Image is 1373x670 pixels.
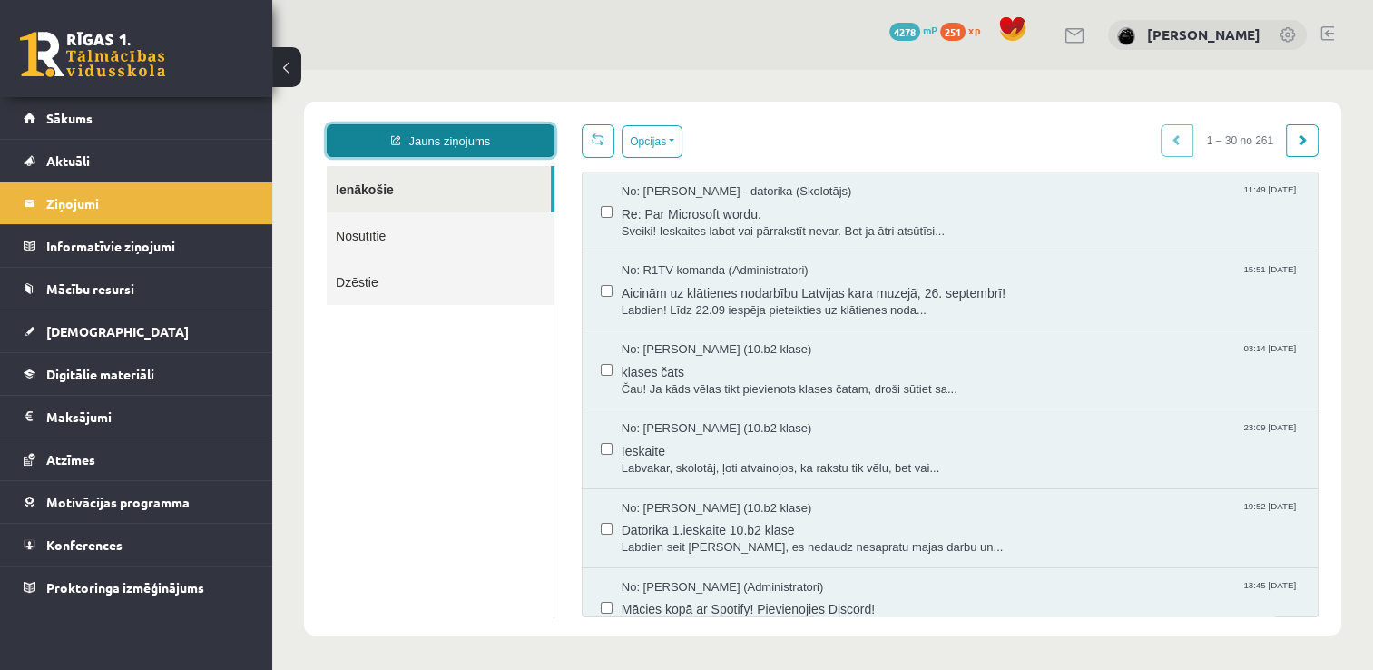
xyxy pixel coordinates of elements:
[349,192,536,210] span: No: R1TV komanda (Administratori)
[967,192,1027,206] span: 15:51 [DATE]
[349,350,1027,407] a: No: [PERSON_NAME] (10.b2 klase) 23:09 [DATE] Ieskaite Labvakar, skolotāj, ļoti atvainojos, ka rak...
[1117,27,1135,45] img: Anete Titāne
[967,271,1027,285] span: 03:14 [DATE]
[54,54,282,87] a: Jauns ziņojums
[24,310,250,352] a: [DEMOGRAPHIC_DATA]
[24,182,250,224] a: Ziņojumi
[24,268,250,310] a: Mācību resursi
[46,225,250,267] legend: Informatīvie ziņojumi
[46,537,123,553] span: Konferences
[349,271,540,289] span: No: [PERSON_NAME] (10.b2 klase)
[24,225,250,267] a: Informatīvie ziņojumi
[24,353,250,395] a: Digitālie materiāli
[349,210,1027,232] span: Aicinām uz klātienes nodarbību Latvijas kara muzejā, 26. septembrī!
[349,430,540,448] span: No: [PERSON_NAME] (10.b2 klase)
[20,32,165,77] a: Rīgas 1. Tālmācības vidusskola
[46,323,189,340] span: [DEMOGRAPHIC_DATA]
[1147,25,1260,44] a: [PERSON_NAME]
[349,311,1027,329] span: Čau! Ja kāds vēlas tikt pievienots klases čatam, droši sūtiet sa...
[54,96,279,143] a: Ienākošie
[889,23,937,37] a: 4278 mP
[349,526,1027,548] span: Mācies kopā ar Spotify! Pievienojies Discord!
[349,271,1027,328] a: No: [PERSON_NAME] (10.b2 klase) 03:14 [DATE] klases čats Čau! Ja kāds vēlas tikt pievienots klase...
[54,143,281,189] a: Nosūtītie
[349,192,1027,249] a: No: R1TV komanda (Administratori) 15:51 [DATE] Aicinām uz klātienes nodarbību Latvijas kara muzej...
[349,289,1027,311] span: klases čats
[24,140,250,182] a: Aktuāli
[967,113,1027,127] span: 11:49 [DATE]
[349,232,1027,250] span: Labdien! Līdz 22.09 iespēja pieteikties uz klātienes noda...
[967,509,1027,523] span: 13:45 [DATE]
[349,430,1027,487] a: No: [PERSON_NAME] (10.b2 klase) 19:52 [DATE] Datorika 1.ieskaite 10.b2 klase Labdien seit [PERSON...
[24,524,250,566] a: Konferences
[46,579,204,596] span: Proktoringa izmēģinājums
[24,567,250,608] a: Proktoringa izmēģinājums
[54,189,281,235] a: Dzēstie
[24,438,250,480] a: Atzīmes
[349,55,410,88] button: Opcijas
[349,113,1027,170] a: No: [PERSON_NAME] - datorika (Skolotājs) 11:49 [DATE] Re: Par Microsoft wordu. Sveiki! Ieskaites ...
[46,182,250,224] legend: Ziņojumi
[349,509,1027,566] a: No: [PERSON_NAME] (Administratori) 13:45 [DATE] Mācies kopā ar Spotify! Pievienojies Discord!
[24,396,250,438] a: Maksājumi
[349,350,540,368] span: No: [PERSON_NAME] (10.b2 klase)
[889,23,920,41] span: 4278
[349,368,1027,390] span: Ieskaite
[349,131,1027,153] span: Re: Par Microsoft wordu.
[968,23,980,37] span: xp
[46,281,134,297] span: Mācību resursi
[349,447,1027,469] span: Datorika 1.ieskaite 10.b2 klase
[967,350,1027,364] span: 23:09 [DATE]
[24,481,250,523] a: Motivācijas programma
[24,97,250,139] a: Sākums
[940,23,966,41] span: 251
[349,390,1027,408] span: Labvakar, skolotāj, ļoti atvainojos, ka rakstu tik vēlu, bet vai...
[46,110,93,126] span: Sākums
[921,54,1015,87] span: 1 – 30 no 261
[349,469,1027,487] span: Labdien seit [PERSON_NAME], es nedaudz nesapratu majas darbu un...
[923,23,937,37] span: mP
[46,494,190,510] span: Motivācijas programma
[46,451,95,468] span: Atzīmes
[349,509,552,527] span: No: [PERSON_NAME] (Administratori)
[46,366,154,382] span: Digitālie materiāli
[349,153,1027,171] span: Sveiki! Ieskaites labot vai pārrakstīt nevar. Bet ja ātri atsūtīsi...
[46,396,250,438] legend: Maksājumi
[967,430,1027,444] span: 19:52 [DATE]
[349,113,580,131] span: No: [PERSON_NAME] - datorika (Skolotājs)
[46,153,90,169] span: Aktuāli
[940,23,989,37] a: 251 xp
